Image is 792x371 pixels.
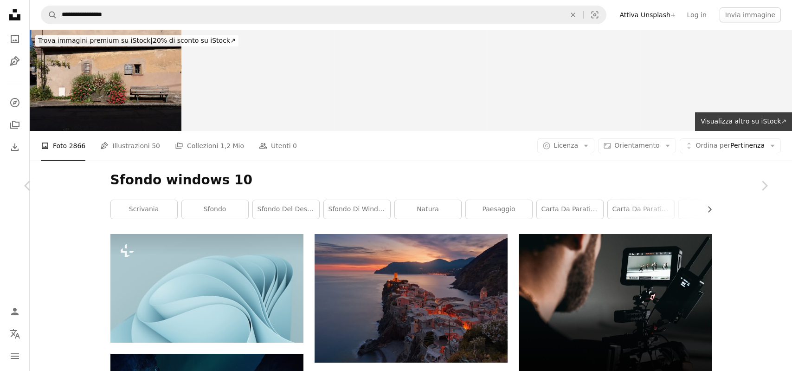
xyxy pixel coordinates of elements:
[466,200,532,219] a: paesaggio
[720,7,781,22] button: Invia immagine
[38,37,153,44] span: Trova immagini premium su iStock |
[6,347,24,365] button: Menu
[110,172,712,189] h1: Sfondo windows 10
[736,141,792,230] a: Avanti
[6,30,24,48] a: Foto
[110,234,303,343] img: modello di sfondo
[701,200,712,219] button: scorri la lista a destra
[608,200,674,219] a: carta da parati 4k
[100,131,160,161] a: Illustrazioni 50
[293,141,297,151] span: 0
[537,138,594,153] button: Licenza
[614,142,659,149] span: Orientamento
[395,200,461,219] a: natura
[6,116,24,134] a: Collezioni
[6,138,24,156] a: Cronologia download
[563,6,583,24] button: Elimina
[695,112,792,131] a: Visualizza altro su iStock↗
[111,200,177,219] a: scrivania
[253,200,319,219] a: sfondo del desktop
[35,35,238,46] div: 20% di sconto su iStock ↗
[701,117,786,125] span: Visualizza altro su iStock ↗
[110,284,303,292] a: modello di sfondo
[554,142,578,149] span: Licenza
[220,141,244,151] span: 1,2 Mio
[679,200,745,219] a: bello
[175,131,244,161] a: Collezioni 1,2 Mio
[259,131,297,161] a: Utenti 0
[152,141,160,151] span: 50
[680,138,781,153] button: Ordina perPertinenza
[182,200,248,219] a: sfondo
[30,30,244,52] a: Trova immagini premium su iStock|20% di sconto su iStock↗
[6,52,24,71] a: Illustrazioni
[315,294,508,302] a: Veduta aerea del villaggio sulla scogliera della montagna durante il tramonto arancione
[584,6,606,24] button: Ricerca visiva
[6,325,24,343] button: Lingua
[324,200,390,219] a: sfondo di windows 11
[682,7,712,22] a: Log in
[696,141,765,150] span: Pertinenza
[6,302,24,321] a: Accedi / Registrati
[6,93,24,112] a: Esplora
[30,30,181,131] img: Mittelbergheim, Francia - 09 10 2020: Vigneto alsaziano. Primo piano di un muro con due piccole f...
[41,6,606,24] form: Trova visual in tutto il sito
[315,234,508,363] img: Veduta aerea del villaggio sulla scogliera della montagna durante il tramonto arancione
[614,7,681,22] a: Attiva Unsplash+
[598,138,676,153] button: Orientamento
[537,200,603,219] a: carta da parati per finestre
[696,142,730,149] span: Ordina per
[41,6,57,24] button: Cerca su Unsplash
